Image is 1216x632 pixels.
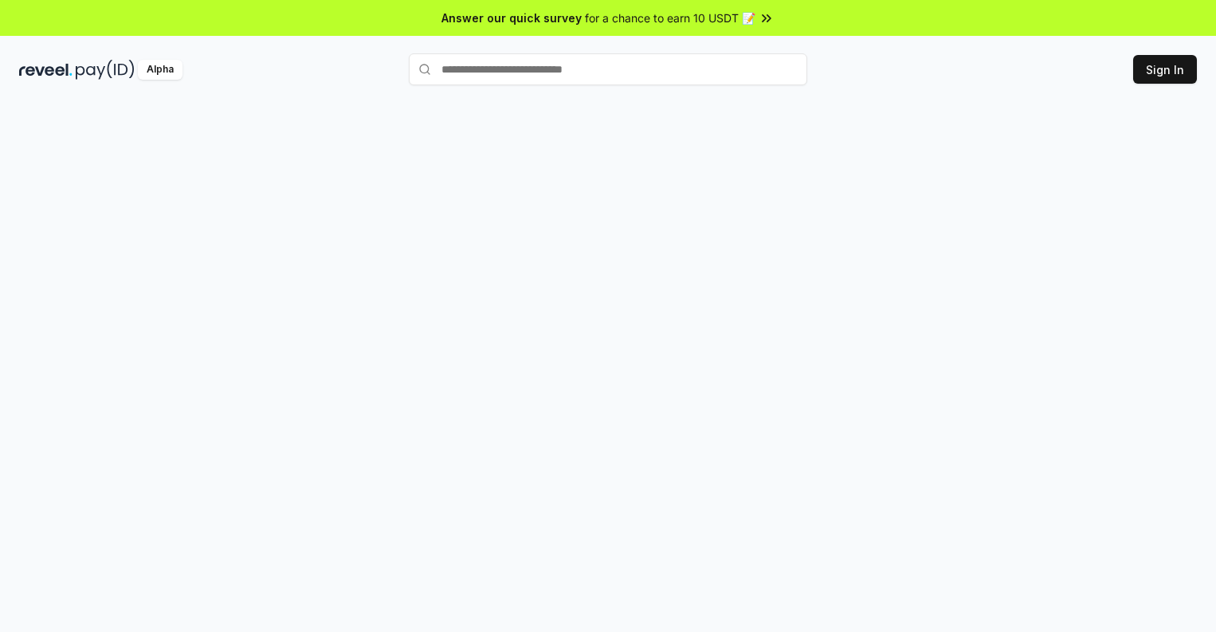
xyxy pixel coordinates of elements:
[1133,55,1197,84] button: Sign In
[19,60,73,80] img: reveel_dark
[138,60,182,80] div: Alpha
[76,60,135,80] img: pay_id
[441,10,582,26] span: Answer our quick survey
[585,10,755,26] span: for a chance to earn 10 USDT 📝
